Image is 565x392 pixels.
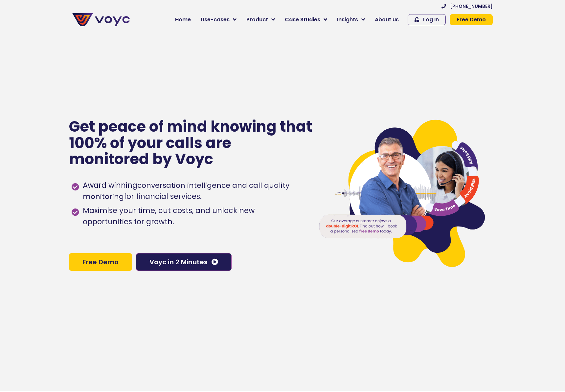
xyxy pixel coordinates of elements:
[175,16,191,24] span: Home
[332,13,370,26] a: Insights
[69,119,313,167] p: Get peace of mind knowing that 100% of your calls are monitored by Voyc
[370,13,404,26] a: About us
[136,253,232,271] a: Voyc in 2 Minutes
[337,16,358,24] span: Insights
[170,13,196,26] a: Home
[450,4,493,9] span: [PHONE_NUMBER]
[149,259,208,265] span: Voyc in 2 Minutes
[72,13,130,26] img: voyc-full-logo
[69,253,132,271] a: Free Demo
[81,180,305,202] span: Award winning for financial services.
[441,4,493,9] a: [PHONE_NUMBER]
[81,205,305,228] span: Maximise your time, cut costs, and unlock new opportunities for growth.
[241,13,280,26] a: Product
[457,17,486,22] span: Free Demo
[450,14,493,25] a: Free Demo
[408,14,446,25] a: Log In
[83,180,289,202] h1: conversation intelligence and call quality monitoring
[201,16,230,24] span: Use-cases
[285,16,320,24] span: Case Studies
[280,13,332,26] a: Case Studies
[196,13,241,26] a: Use-cases
[423,17,439,22] span: Log In
[375,16,399,24] span: About us
[246,16,268,24] span: Product
[82,259,119,265] span: Free Demo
